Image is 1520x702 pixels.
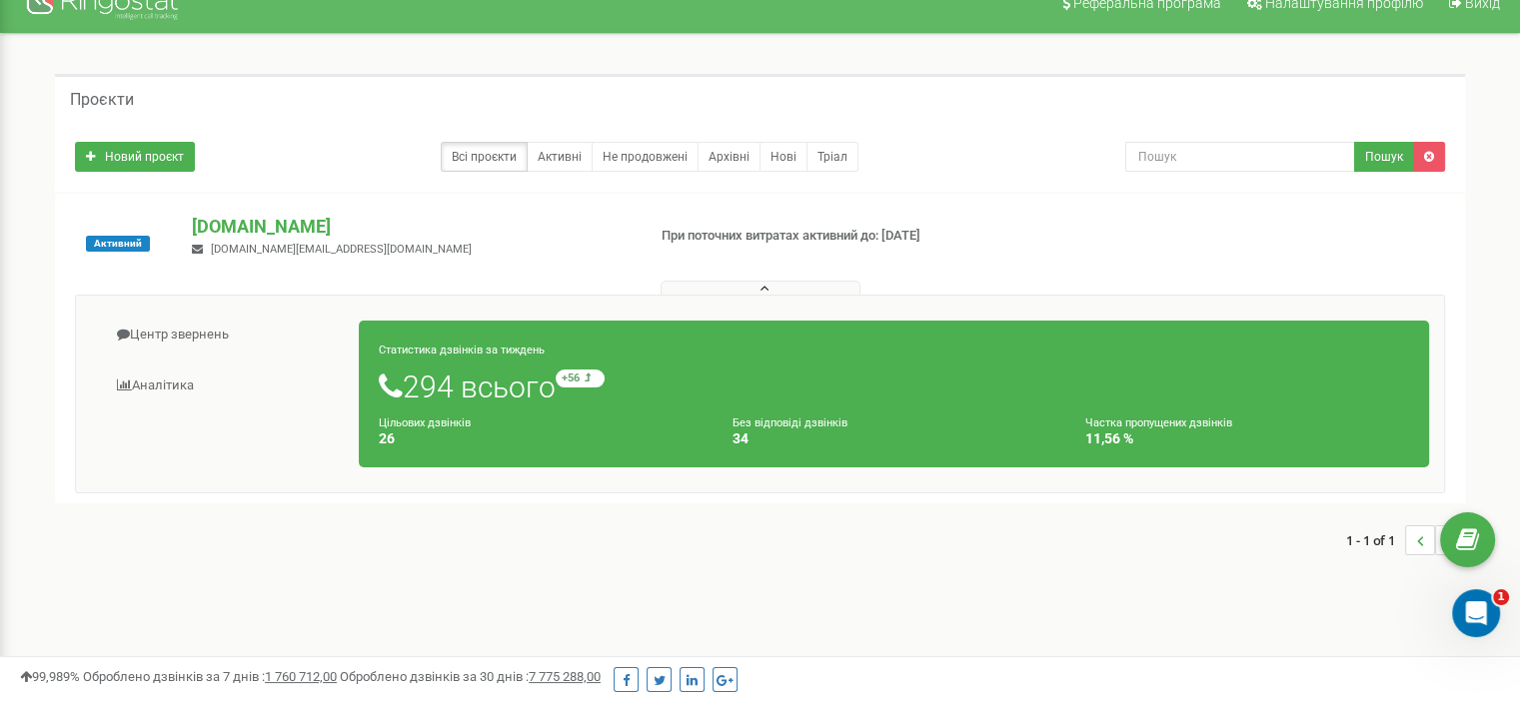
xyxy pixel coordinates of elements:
h1: 294 всього [379,369,1409,403]
a: Новий проєкт [75,142,195,172]
span: 1 - 1 of 1 [1346,525,1405,555]
small: Без відповіді дзвінків [733,416,847,429]
p: При поточних витратах активний до: [DATE] [662,227,981,246]
a: Нові [760,142,807,172]
u: 7 775 288,00 [529,669,601,684]
span: 1 [1493,589,1509,605]
a: Всі проєкти [441,142,528,172]
h4: 34 [733,431,1056,446]
h4: 11,56 % [1085,431,1409,446]
input: Пошук [1125,142,1355,172]
a: Тріал [806,142,858,172]
small: Статистика дзвінків за тиждень [379,344,545,356]
small: Частка пропущених дзвінків [1085,416,1232,429]
a: Активні [527,142,593,172]
small: +56 [556,369,605,387]
p: [DOMAIN_NAME] [192,214,629,240]
span: [DOMAIN_NAME][EMAIL_ADDRESS][DOMAIN_NAME] [211,243,472,256]
span: Оброблено дзвінків за 7 днів : [83,669,337,684]
a: Центр звернень [91,311,360,359]
u: 1 760 712,00 [265,669,337,684]
a: Архівні [698,142,760,172]
nav: ... [1346,505,1465,575]
h5: Проєкти [70,91,134,109]
iframe: Intercom live chat [1452,589,1500,637]
span: Активний [86,236,150,252]
h4: 26 [379,431,703,446]
span: 99,989% [20,669,80,684]
a: Аналiтика [91,361,360,410]
span: Оброблено дзвінків за 30 днів : [340,669,601,684]
a: Не продовжені [592,142,699,172]
button: Пошук [1354,142,1414,172]
small: Цільових дзвінків [379,416,471,429]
